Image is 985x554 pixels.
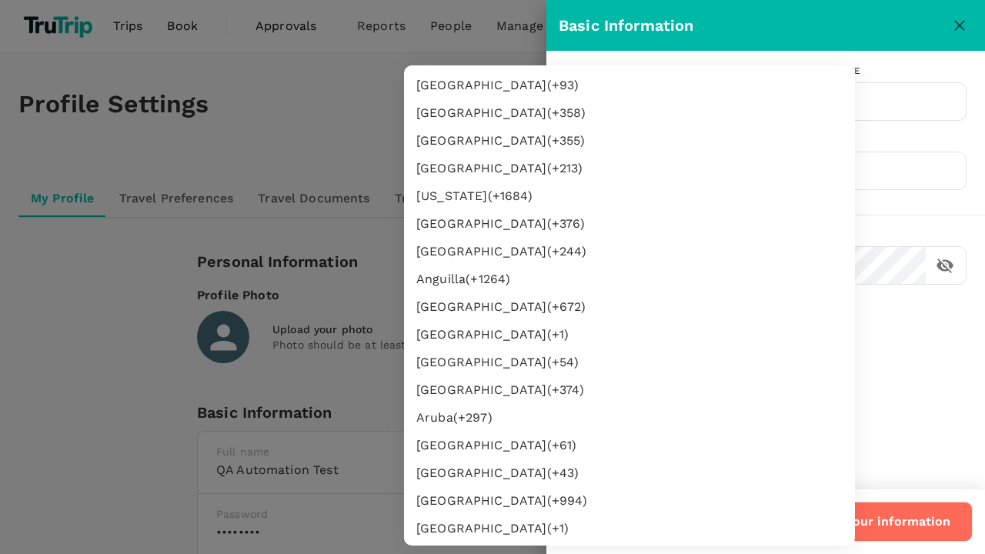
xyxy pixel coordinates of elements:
[404,127,855,155] li: [GEOGRAPHIC_DATA] (+ 355 )
[404,376,855,404] li: [GEOGRAPHIC_DATA] (+ 374 )
[404,515,855,542] li: [GEOGRAPHIC_DATA] (+ 1 )
[404,72,855,99] li: [GEOGRAPHIC_DATA] (+ 93 )
[404,210,855,238] li: [GEOGRAPHIC_DATA] (+ 376 )
[404,99,855,127] li: [GEOGRAPHIC_DATA] (+ 358 )
[404,487,855,515] li: [GEOGRAPHIC_DATA] (+ 994 )
[404,459,855,487] li: [GEOGRAPHIC_DATA] (+ 43 )
[404,293,855,321] li: [GEOGRAPHIC_DATA] (+ 672 )
[404,155,855,182] li: [GEOGRAPHIC_DATA] (+ 213 )
[404,182,855,210] li: [US_STATE] (+ 1684 )
[404,404,855,432] li: Aruba (+ 297 )
[404,238,855,265] li: [GEOGRAPHIC_DATA] (+ 244 )
[404,321,855,349] li: [GEOGRAPHIC_DATA] (+ 1 )
[404,265,855,293] li: Anguilla (+ 1264 )
[404,349,855,376] li: [GEOGRAPHIC_DATA] (+ 54 )
[404,432,855,459] li: [GEOGRAPHIC_DATA] (+ 61 )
